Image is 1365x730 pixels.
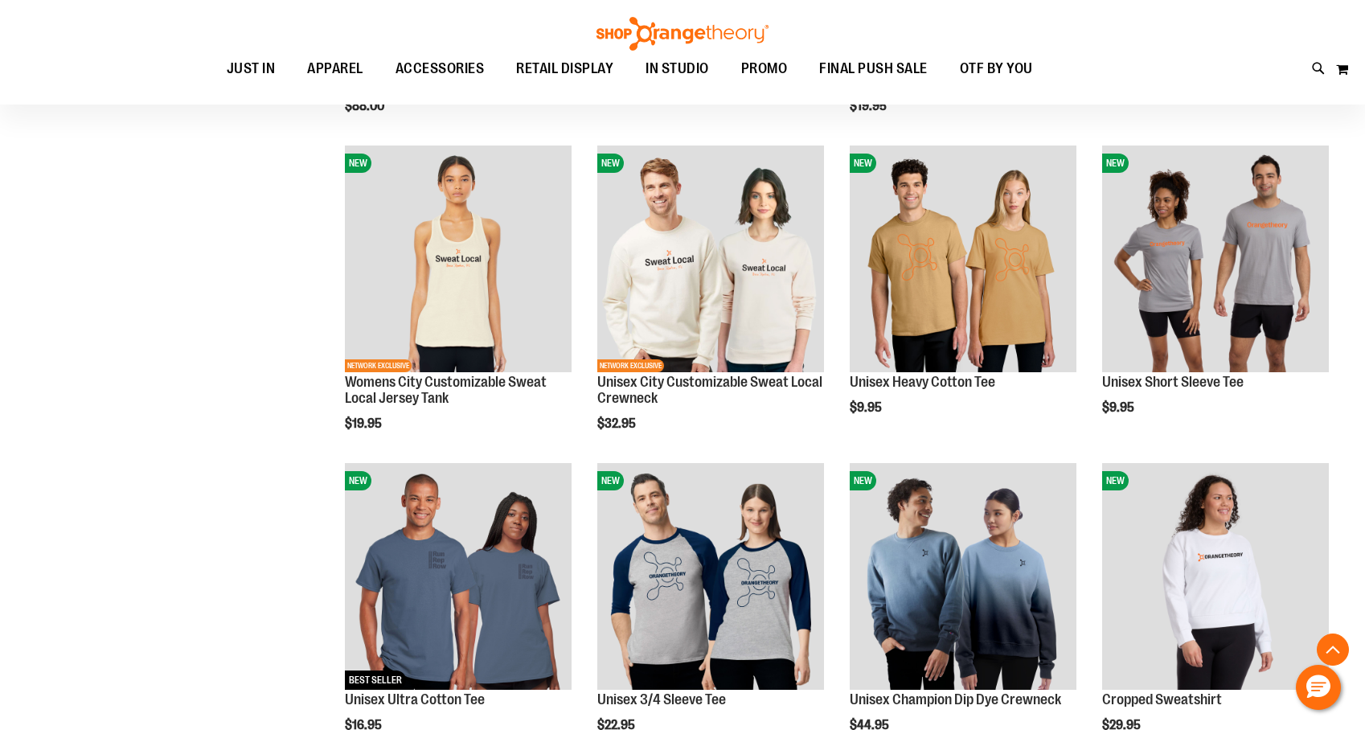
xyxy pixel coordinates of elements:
div: product [842,137,1084,455]
span: $19.95 [345,416,384,431]
a: ACCESSORIES [379,51,501,88]
span: NEW [597,154,624,173]
span: NEW [1102,471,1129,490]
a: Unisex 3/4 Sleeve TeeNEW [597,463,824,692]
a: City Customizable Jersey Racerback TankNEWNETWORK EXCLUSIVE [345,146,572,375]
img: Image of Unisex City Customizable NuBlend Crewneck [597,146,824,372]
img: Unisex Ultra Cotton Tee [345,463,572,690]
img: Shop Orangetheory [594,17,771,51]
img: Unisex Short Sleeve Tee [1102,146,1329,372]
span: $88.00 [345,99,387,113]
a: Unisex 3/4 Sleeve Tee [597,691,726,707]
span: NEW [850,154,876,173]
a: Front of 2024 Q3 Balanced Basic Womens Cropped SweatshirtNEW [1102,463,1329,692]
a: Unisex Ultra Cotton TeeNEWBEST SELLER [345,463,572,692]
a: RETAIL DISPLAY [500,51,629,88]
span: RETAIL DISPLAY [516,51,613,87]
span: NEW [345,154,371,173]
img: Unisex 3/4 Sleeve Tee [597,463,824,690]
span: $9.95 [1102,400,1137,415]
span: NETWORK EXCLUSIVE [597,359,664,372]
span: NEW [1102,154,1129,173]
button: Back To Top [1317,634,1349,666]
div: product [1094,137,1337,455]
a: IN STUDIO [629,51,725,88]
img: City Customizable Jersey Racerback Tank [345,146,572,372]
span: ACCESSORIES [396,51,485,87]
span: NETWORK EXCLUSIVE [345,359,412,372]
span: NEW [850,471,876,490]
span: $9.95 [850,400,884,415]
a: Unisex Short Sleeve Tee [1102,374,1244,390]
span: NEW [597,471,624,490]
span: BEST SELLER [345,671,406,690]
span: JUST IN [227,51,276,87]
div: product [337,137,580,471]
span: PROMO [741,51,788,87]
a: Image of Unisex City Customizable NuBlend CrewneckNEWNETWORK EXCLUSIVE [597,146,824,375]
a: Unisex Heavy Cotton TeeNEW [850,146,1076,375]
a: OTF BY YOU [944,51,1049,88]
div: product [589,137,832,471]
button: Hello, have a question? Let’s chat. [1296,665,1341,710]
a: Unisex Heavy Cotton Tee [850,374,995,390]
a: Unisex City Customizable Sweat Local Crewneck [597,374,822,406]
a: JUST IN [211,51,292,87]
a: Unisex Champion Dip Dye CrewneckNEW [850,463,1076,692]
a: Unisex Ultra Cotton Tee [345,691,485,707]
span: FINAL PUSH SALE [819,51,928,87]
a: Unisex Short Sleeve TeeNEW [1102,146,1329,375]
img: Unisex Champion Dip Dye Crewneck [850,463,1076,690]
a: FINAL PUSH SALE [803,51,944,88]
img: Front of 2024 Q3 Balanced Basic Womens Cropped Sweatshirt [1102,463,1329,690]
span: $19.95 [850,99,889,113]
a: Cropped Sweatshirt [1102,691,1222,707]
a: APPAREL [291,51,379,88]
span: NEW [345,471,371,490]
a: PROMO [725,51,804,88]
span: OTF BY YOU [960,51,1033,87]
a: Womens City Customizable Sweat Local Jersey Tank [345,374,547,406]
span: $32.95 [597,416,638,431]
span: IN STUDIO [646,51,709,87]
a: Unisex Champion Dip Dye Crewneck [850,691,1061,707]
span: APPAREL [307,51,363,87]
img: Unisex Heavy Cotton Tee [850,146,1076,372]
